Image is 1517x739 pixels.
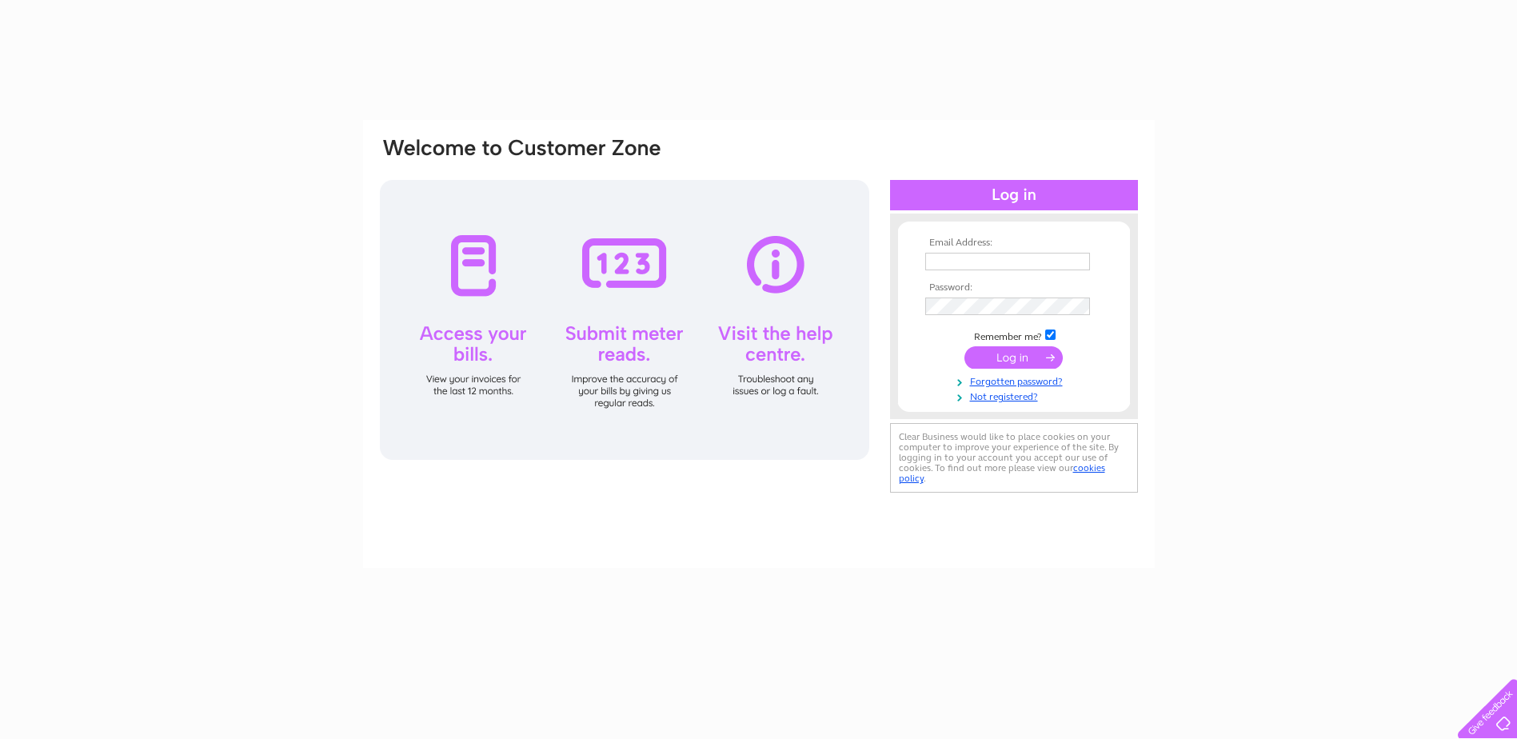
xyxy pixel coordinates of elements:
[921,327,1107,343] td: Remember me?
[964,346,1063,369] input: Submit
[925,388,1107,403] a: Not registered?
[899,462,1105,484] a: cookies policy
[925,373,1107,388] a: Forgotten password?
[921,238,1107,249] th: Email Address:
[921,282,1107,294] th: Password:
[890,423,1138,493] div: Clear Business would like to place cookies on your computer to improve your experience of the sit...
